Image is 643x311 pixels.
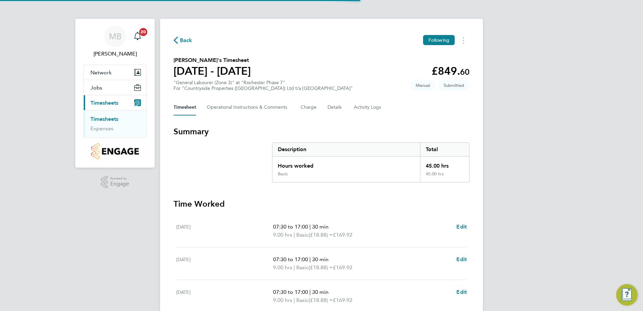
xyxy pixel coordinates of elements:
[84,80,146,95] button: Jobs
[456,288,467,296] a: Edit
[428,37,449,43] span: Following
[90,100,118,106] span: Timesheets
[294,264,295,271] span: |
[296,231,309,239] span: Basic
[333,232,352,238] span: £169.92
[272,142,469,182] div: Summary
[456,223,467,231] a: Edit
[309,232,333,238] span: (£18.88) =
[174,80,353,91] div: "General Labourer (Zone 3)" at "Rochester Phase 7"
[294,232,295,238] span: |
[309,289,311,295] span: |
[174,36,192,44] button: Back
[83,50,147,58] span: Matt Beavis
[101,176,129,188] a: Powered byEngage
[328,99,343,115] button: Details
[176,288,273,304] div: [DATE]
[109,32,121,41] span: MB
[131,26,144,47] a: 20
[456,289,467,295] span: Edit
[456,255,467,264] a: Edit
[309,223,311,230] span: |
[333,264,352,271] span: £169.92
[110,176,129,181] span: Powered by
[278,171,288,177] div: Basic
[174,56,251,64] h2: [PERSON_NAME]'s Timesheet
[309,256,311,263] span: |
[272,143,420,156] div: Description
[312,256,329,263] span: 30 min
[139,28,147,36] span: 20
[420,143,469,156] div: Total
[457,35,469,45] button: Timesheets Menu
[420,157,469,171] div: 45.00 hrs
[354,99,382,115] button: Activity Logs
[616,284,638,306] button: Engage Resource Center
[273,289,308,295] span: 07:30 to 17:00
[460,67,469,77] span: 60
[296,296,309,304] span: Basic
[273,256,308,263] span: 07:30 to 17:00
[410,80,436,91] span: This timesheet was manually created.
[296,264,309,272] span: Basic
[309,297,333,303] span: (£18.88) =
[272,157,420,171] div: Hours worked
[176,255,273,272] div: [DATE]
[83,143,147,160] a: Go to home page
[75,19,155,168] nav: Main navigation
[333,297,352,303] span: £169.92
[301,99,317,115] button: Charge
[273,297,292,303] span: 9.00 hrs
[180,36,192,44] span: Back
[84,95,146,110] button: Timesheets
[174,126,469,137] h3: Summary
[91,143,139,160] img: countryside-properties-logo-retina.png
[273,232,292,238] span: 9.00 hrs
[174,199,469,209] h3: Time Worked
[309,264,333,271] span: (£18.88) =
[438,80,469,91] span: This timesheet is Submitted.
[174,99,196,115] button: Timesheet
[90,84,102,91] span: Jobs
[84,65,146,80] button: Network
[431,65,469,77] app-decimal: £849.
[84,110,146,137] div: Timesheets
[83,26,147,58] a: MB[PERSON_NAME]
[176,223,273,239] div: [DATE]
[312,223,329,230] span: 30 min
[294,297,295,303] span: |
[90,116,118,122] a: Timesheets
[90,125,113,132] a: Expenses
[312,289,329,295] span: 30 min
[273,264,292,271] span: 9.00 hrs
[273,223,308,230] span: 07:30 to 17:00
[456,256,467,263] span: Edit
[423,35,455,45] button: Following
[90,69,112,76] span: Network
[174,85,353,91] div: For "Countryside Properties ([GEOGRAPHIC_DATA]) Ltd t/a [GEOGRAPHIC_DATA]"
[456,223,467,230] span: Edit
[110,181,129,187] span: Engage
[420,171,469,182] div: 45.00 hrs
[207,99,290,115] button: Operational Instructions & Comments
[174,64,251,78] h1: [DATE] - [DATE]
